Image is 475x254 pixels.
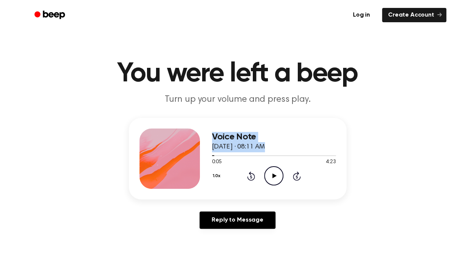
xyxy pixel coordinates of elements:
span: [DATE] · 08:11 AM [212,144,265,150]
a: Log in [345,6,378,24]
a: Reply to Message [200,211,275,229]
span: 0:05 [212,158,222,166]
button: 1.0x [212,170,223,182]
span: 4:23 [326,158,336,166]
a: Create Account [382,8,446,22]
p: Turn up your volume and press play. [93,93,383,106]
h3: Voice Note [212,132,336,142]
h1: You were left a beep [44,60,431,87]
a: Beep [29,8,72,23]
